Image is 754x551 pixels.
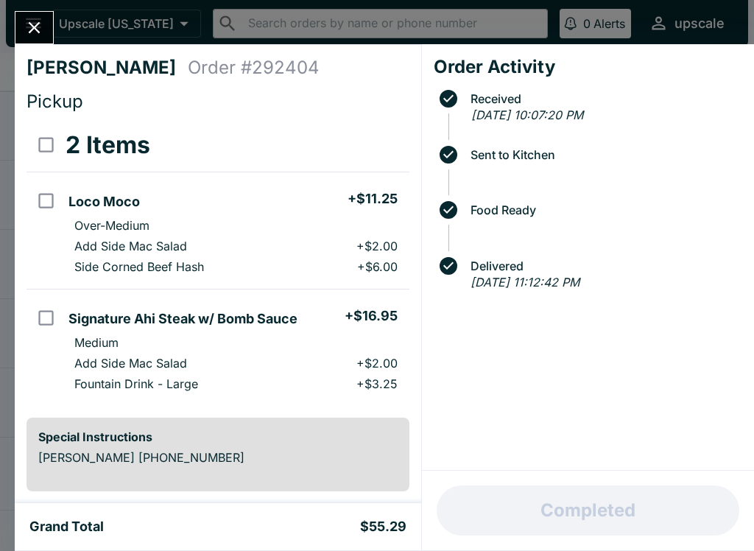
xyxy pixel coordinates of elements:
[188,57,320,79] h4: Order # 292404
[471,275,579,289] em: [DATE] 11:12:42 PM
[66,130,150,160] h3: 2 Items
[345,307,398,325] h5: + $16.95
[15,12,53,43] button: Close
[356,356,398,371] p: + $2.00
[27,57,188,79] h4: [PERSON_NAME]
[463,203,742,217] span: Food Ready
[463,92,742,105] span: Received
[74,335,119,350] p: Medium
[27,91,83,112] span: Pickup
[356,376,398,391] p: + $3.25
[38,429,398,444] h6: Special Instructions
[356,239,398,253] p: + $2.00
[74,259,204,274] p: Side Corned Beef Hash
[29,518,104,536] h5: Grand Total
[360,518,406,536] h5: $55.29
[38,450,398,465] p: [PERSON_NAME] [PHONE_NUMBER]
[471,108,583,122] em: [DATE] 10:07:20 PM
[27,119,409,406] table: orders table
[348,190,398,208] h5: + $11.25
[463,259,742,273] span: Delivered
[74,239,187,253] p: Add Side Mac Salad
[68,310,297,328] h5: Signature Ahi Steak w/ Bomb Sauce
[68,193,140,211] h5: Loco Moco
[434,56,742,78] h4: Order Activity
[357,259,398,274] p: + $6.00
[74,376,198,391] p: Fountain Drink - Large
[74,356,187,371] p: Add Side Mac Salad
[463,148,742,161] span: Sent to Kitchen
[74,218,149,233] p: Over-Medium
